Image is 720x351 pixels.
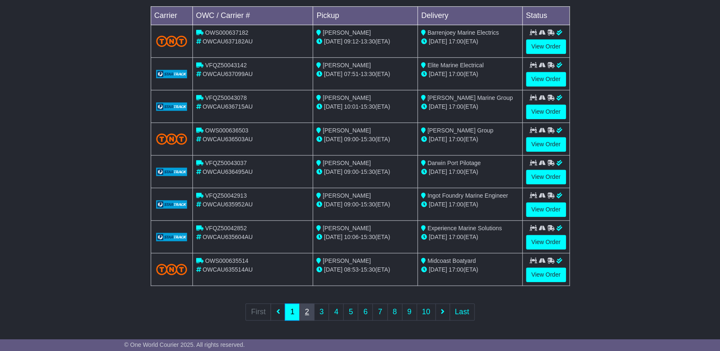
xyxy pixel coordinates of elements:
img: GetCarrierServiceLogo [156,200,187,209]
span: [DATE] [429,266,447,273]
span: Elite Marine Electrical [427,62,484,69]
span: 17:00 [449,38,463,45]
a: 4 [328,303,344,320]
span: [DATE] [429,168,447,175]
span: OWCAU635514AU [202,266,253,273]
span: 17:00 [449,168,463,175]
span: OWS000635514 [205,257,248,264]
div: - (ETA) [316,200,414,209]
td: Carrier [151,7,192,25]
a: 3 [314,303,329,320]
img: GetCarrierServiceLogo [156,168,187,176]
span: OWCAU636495AU [202,168,253,175]
span: 15:30 [361,136,375,142]
span: OWCAU635604AU [202,234,253,240]
a: 5 [343,303,358,320]
span: 09:00 [344,168,359,175]
span: 15:30 [361,234,375,240]
span: 09:12 [344,38,359,45]
span: Midcoast Boatyard [427,257,476,264]
span: [PERSON_NAME] [323,94,371,101]
a: View Order [526,39,566,54]
span: [DATE] [429,71,447,77]
div: (ETA) [421,168,519,176]
span: [DATE] [324,71,342,77]
span: VFQZ50043078 [205,94,247,101]
a: View Order [526,137,566,152]
span: Barrenjoey Marine Electrics [427,29,499,36]
span: [DATE] [429,38,447,45]
span: [PERSON_NAME] [323,192,371,199]
img: GetCarrierServiceLogo [156,70,187,78]
span: 17:00 [449,136,463,142]
img: GetCarrierServiceLogo [156,102,187,111]
span: Darwin Port Pilotage [427,160,481,166]
a: 2 [299,303,314,320]
span: Ingot Foundry Marine Engineer [427,192,508,199]
span: [PERSON_NAME] [323,29,371,36]
div: - (ETA) [316,168,414,176]
a: 6 [358,303,373,320]
span: 15:30 [361,201,375,208]
span: 07:51 [344,71,359,77]
div: - (ETA) [316,135,414,144]
div: (ETA) [421,135,519,144]
span: [DATE] [324,136,342,142]
a: View Order [526,267,566,282]
span: [DATE] [429,234,447,240]
div: - (ETA) [316,233,414,242]
span: [DATE] [429,201,447,208]
div: (ETA) [421,233,519,242]
span: © One World Courier 2025. All rights reserved. [124,341,245,348]
div: (ETA) [421,37,519,46]
span: [DATE] [324,38,342,45]
a: View Order [526,72,566,86]
div: (ETA) [421,200,519,209]
div: - (ETA) [316,102,414,111]
span: [DATE] [429,136,447,142]
span: 09:00 [344,136,359,142]
a: 9 [402,303,417,320]
img: TNT_Domestic.png [156,264,187,275]
span: 15:30 [361,266,375,273]
span: [PERSON_NAME] [323,62,371,69]
a: 1 [285,303,300,320]
span: 10:06 [344,234,359,240]
span: 15:30 [361,168,375,175]
span: [DATE] [324,201,342,208]
span: OWCAU636715AU [202,103,253,110]
span: OWCAU635952AU [202,201,253,208]
span: [DATE] [324,266,342,273]
span: VFQZ50042852 [205,225,247,231]
span: OWS000637182 [205,29,248,36]
div: - (ETA) [316,70,414,79]
div: - (ETA) [316,265,414,274]
span: 13:30 [361,38,375,45]
span: [DATE] [324,103,342,110]
span: OWCAU637099AU [202,71,253,77]
span: [DATE] [324,168,342,175]
span: OWS000636503 [205,127,248,134]
a: Last [450,303,475,320]
span: VFQZ50042913 [205,192,247,199]
div: (ETA) [421,70,519,79]
span: VFQZ50043142 [205,62,247,69]
div: - (ETA) [316,37,414,46]
span: [PERSON_NAME] [323,127,371,134]
a: 10 [417,303,436,320]
span: [PERSON_NAME] [323,225,371,231]
img: TNT_Domestic.png [156,133,187,145]
span: OWCAU636503AU [202,136,253,142]
span: VFQZ50043037 [205,160,247,166]
span: [PERSON_NAME] [323,160,371,166]
td: Status [522,7,569,25]
span: 17:00 [449,103,463,110]
a: View Order [526,104,566,119]
td: OWC / Carrier # [192,7,313,25]
span: 10:01 [344,103,359,110]
span: [PERSON_NAME] Group [427,127,493,134]
span: 17:00 [449,71,463,77]
span: 17:00 [449,266,463,273]
span: 08:53 [344,266,359,273]
span: 09:00 [344,201,359,208]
